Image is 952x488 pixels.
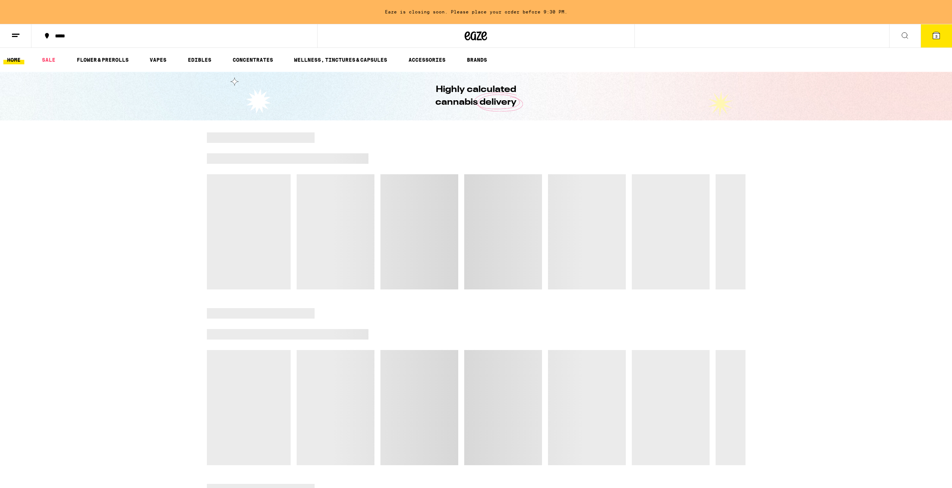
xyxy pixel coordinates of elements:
a: FLOWER & PREROLLS [73,55,132,64]
a: HOME [3,55,24,64]
button: 3 [921,24,952,47]
a: VAPES [146,55,170,64]
a: WELLNESS, TINCTURES & CAPSULES [290,55,391,64]
a: EDIBLES [184,55,215,64]
span: 3 [935,34,937,39]
a: ACCESSORIES [405,55,449,64]
button: BRANDS [463,55,491,64]
h1: Highly calculated cannabis delivery [414,83,538,109]
a: CONCENTRATES [229,55,277,64]
a: SALE [38,55,59,64]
